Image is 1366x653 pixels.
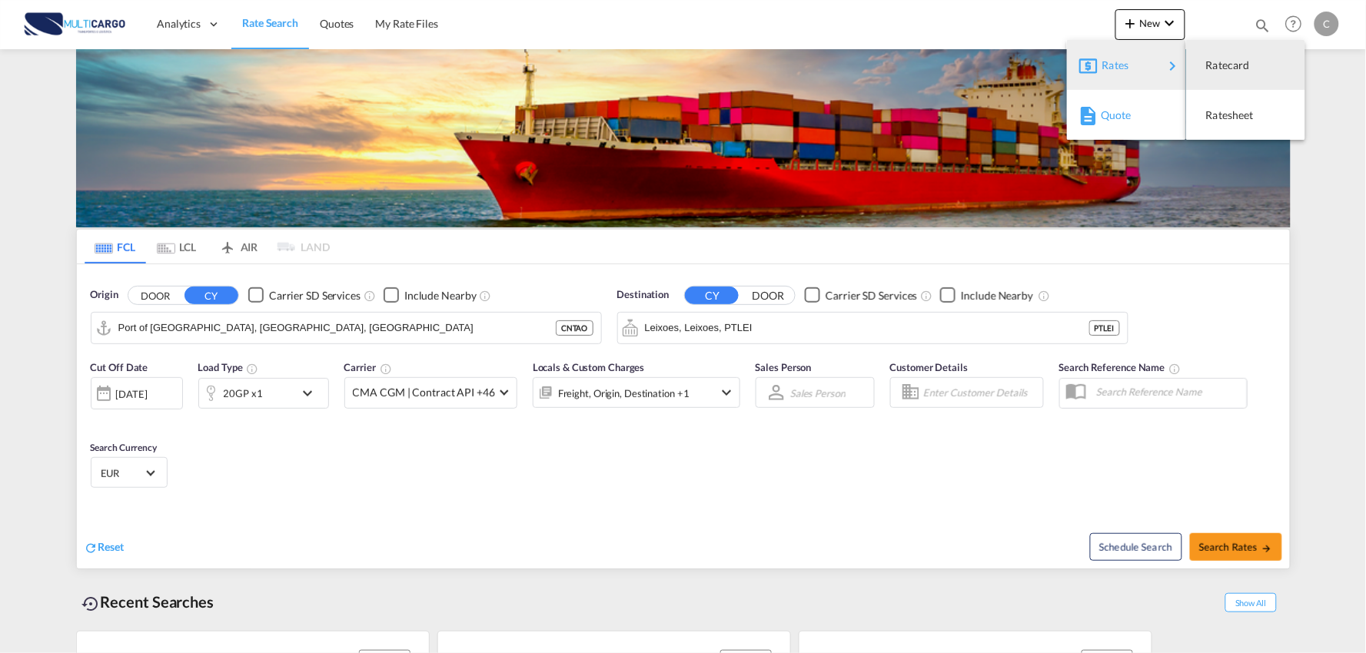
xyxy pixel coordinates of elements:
div: Quote [1079,96,1174,134]
div: Ratesheet [1198,96,1293,134]
span: Rates [1102,50,1121,81]
md-icon: icon-chevron-right [1164,57,1182,75]
span: Quote [1101,100,1118,131]
button: Quote [1067,90,1186,140]
div: Ratecard [1198,46,1293,85]
span: Ratecard [1206,50,1223,81]
span: Ratesheet [1206,100,1223,131]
